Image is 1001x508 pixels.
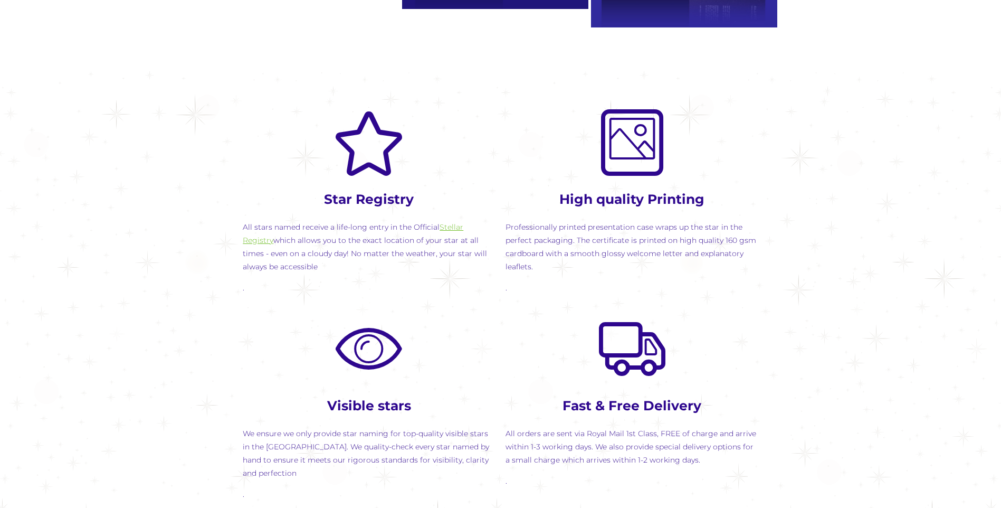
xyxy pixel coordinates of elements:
[506,427,758,467] p: All orders are sent via Royal Mail 1st Class, FREE of charge and arrive within 1-3 working days. ...
[327,398,411,413] b: Visible stars
[243,427,495,480] p: We ensure we only provide star naming for top-quality visible stars in the [GEOGRAPHIC_DATA]. We ...
[506,93,758,295] div: .
[243,221,495,274] p: All stars named receive a life-long entry in the Official which allows you to the exact location ...
[243,222,463,245] a: Stellar Registry
[506,221,758,274] p: Professionally printed presentation case wraps up the star in the perfect packaging. The certific...
[324,191,414,207] b: Star Registry
[559,191,704,207] b: High quality Printing
[243,316,495,501] div: .
[506,316,758,488] div: .
[243,93,495,295] div: .
[563,398,701,413] b: Fast & Free Delivery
